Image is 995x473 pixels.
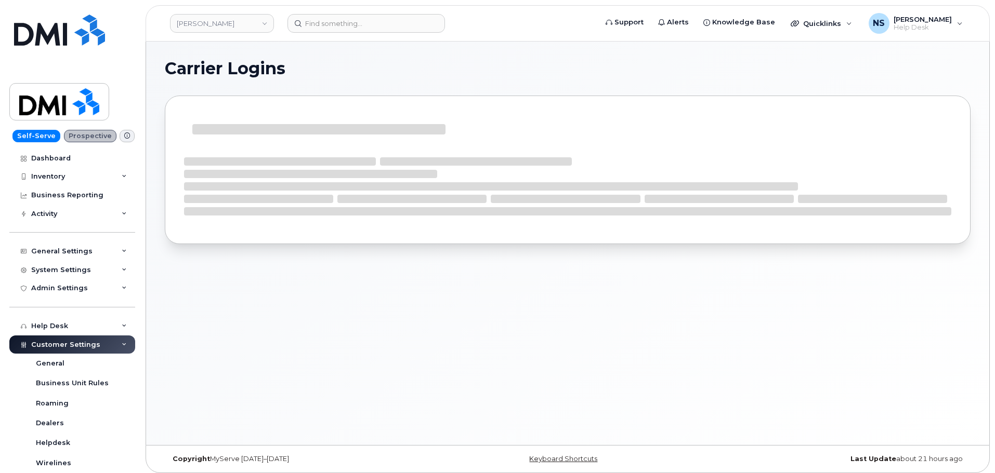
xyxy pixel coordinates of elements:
div: about 21 hours ago [702,455,971,463]
div: MyServe [DATE]–[DATE] [165,455,434,463]
a: Keyboard Shortcuts [529,455,597,463]
strong: Copyright [173,455,210,463]
span: Carrier Logins [165,61,285,76]
strong: Last Update [850,455,896,463]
